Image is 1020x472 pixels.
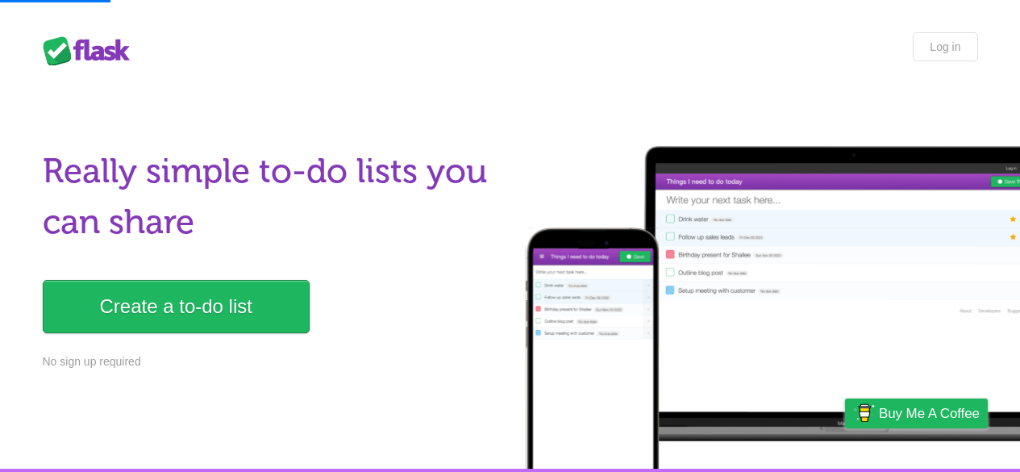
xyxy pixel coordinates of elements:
[43,353,501,370] p: No sign up required
[43,146,501,248] h1: Really simple to-do lists you can share
[853,399,875,427] img: Buy me a coffee
[43,36,139,65] div: Flask Lists
[43,280,310,333] a: Create a to-do list
[845,399,988,428] a: Buy me a coffee
[913,32,977,61] a: Log in
[879,399,980,428] span: Buy me a coffee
